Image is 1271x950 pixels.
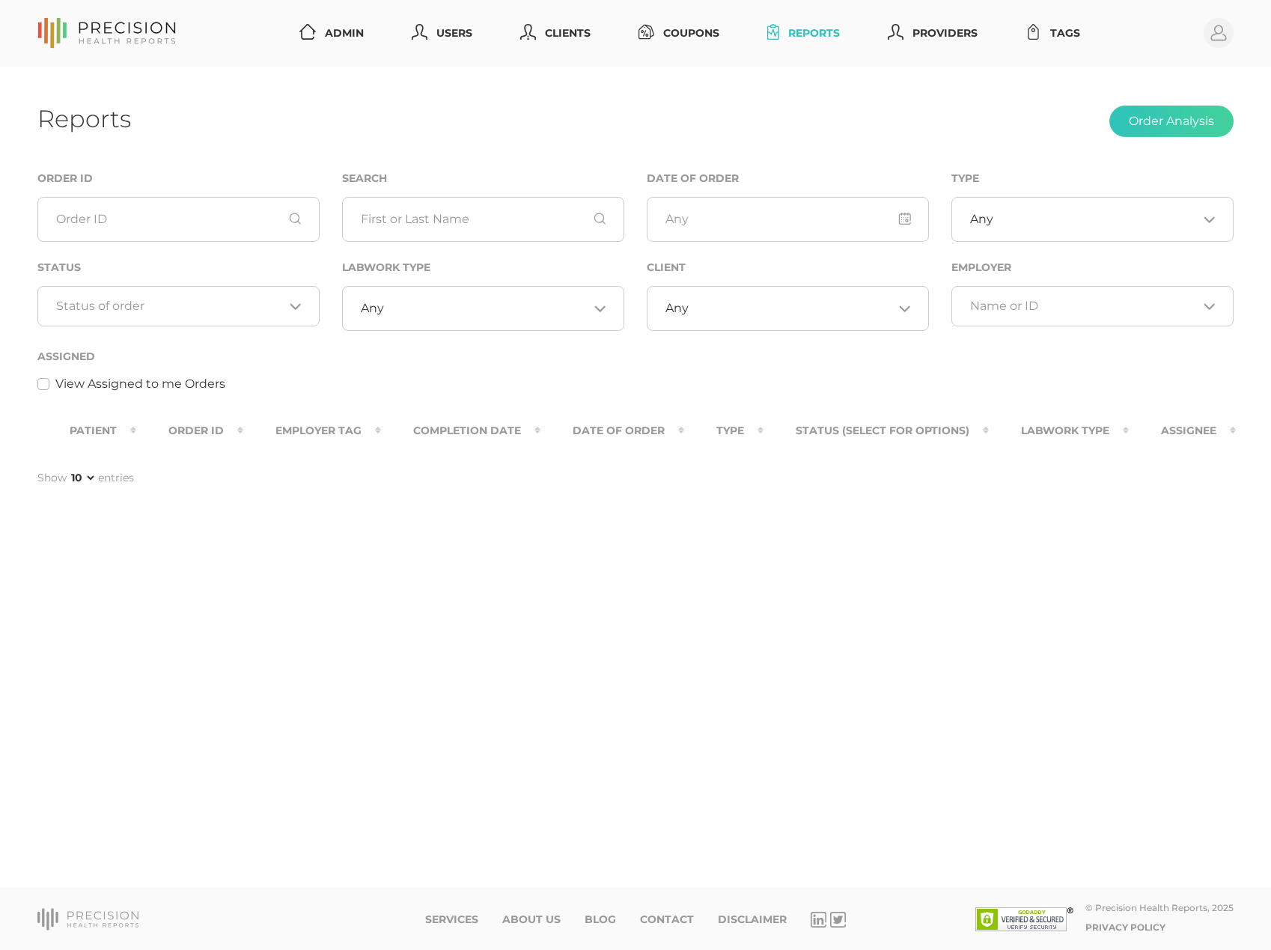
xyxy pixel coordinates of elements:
th: Order ID [136,414,243,448]
a: Disclaimer [718,913,787,926]
button: Order Analysis [1109,106,1234,137]
label: Date of Order [647,172,739,185]
div: Search for option [951,286,1234,326]
label: Client [647,261,686,274]
label: Labwork Type [342,261,430,274]
a: About Us [502,913,561,926]
input: Search for option [970,299,1198,314]
label: Status [37,261,81,274]
div: Search for option [951,197,1234,242]
a: Privacy Policy [1085,922,1165,933]
label: Assigned [37,350,95,363]
select: Showentries [68,470,97,485]
label: Type [951,172,979,185]
input: Search for option [56,299,284,314]
th: Completion Date [381,414,540,448]
input: Search for option [993,212,1198,227]
a: Services [425,913,478,926]
label: Order ID [37,172,93,185]
th: Patient [37,414,136,448]
th: Labwork Type [989,414,1129,448]
th: Status (Select for Options) [763,414,989,448]
span: Any [665,301,689,316]
span: Any [970,212,993,227]
a: Tags [1019,19,1086,47]
th: Assignee [1129,414,1236,448]
a: Contact [640,913,694,926]
a: Reports [761,19,846,47]
h1: Reports [37,104,131,133]
a: Clients [514,19,597,47]
th: Employer Tag [243,414,381,448]
a: Coupons [633,19,725,47]
a: Admin [293,19,370,47]
div: Search for option [37,286,320,326]
img: SSL site seal - click to verify [975,907,1073,931]
input: Search for option [689,301,893,316]
label: Employer [951,261,1011,274]
a: Users [406,19,478,47]
a: Blog [585,913,616,926]
a: Providers [882,19,984,47]
div: © Precision Health Reports, 2025 [1085,902,1234,913]
span: Any [361,301,384,316]
label: Search [342,172,387,185]
label: View Assigned to me Orders [55,375,225,393]
input: First or Last Name [342,197,624,242]
input: Any [647,197,929,242]
th: Date Of Order [540,414,684,448]
input: Search for option [384,301,588,316]
div: Search for option [647,286,929,331]
th: Type [684,414,763,448]
label: Show entries [37,470,134,486]
div: Search for option [342,286,624,331]
input: Order ID [37,197,320,242]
